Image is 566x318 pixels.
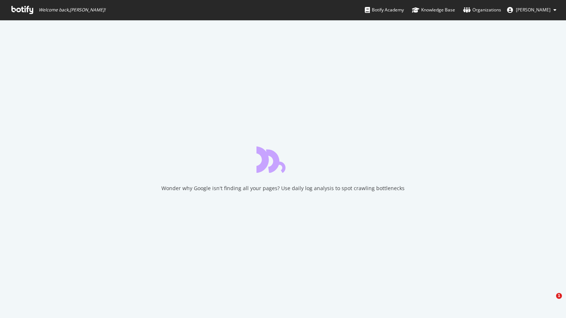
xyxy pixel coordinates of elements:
span: Welcome back, [PERSON_NAME] ! [39,7,105,13]
iframe: Intercom live chat [541,293,559,311]
div: animation [256,146,310,173]
button: [PERSON_NAME] [501,4,562,16]
div: Knowledge Base [412,6,455,14]
div: Botify Academy [365,6,404,14]
span: 1 [556,293,562,299]
div: Wonder why Google isn't finding all your pages? Use daily log analysis to spot crawling bottlenecks [161,185,405,192]
span: Alex Keene [516,7,551,13]
div: Organizations [463,6,501,14]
